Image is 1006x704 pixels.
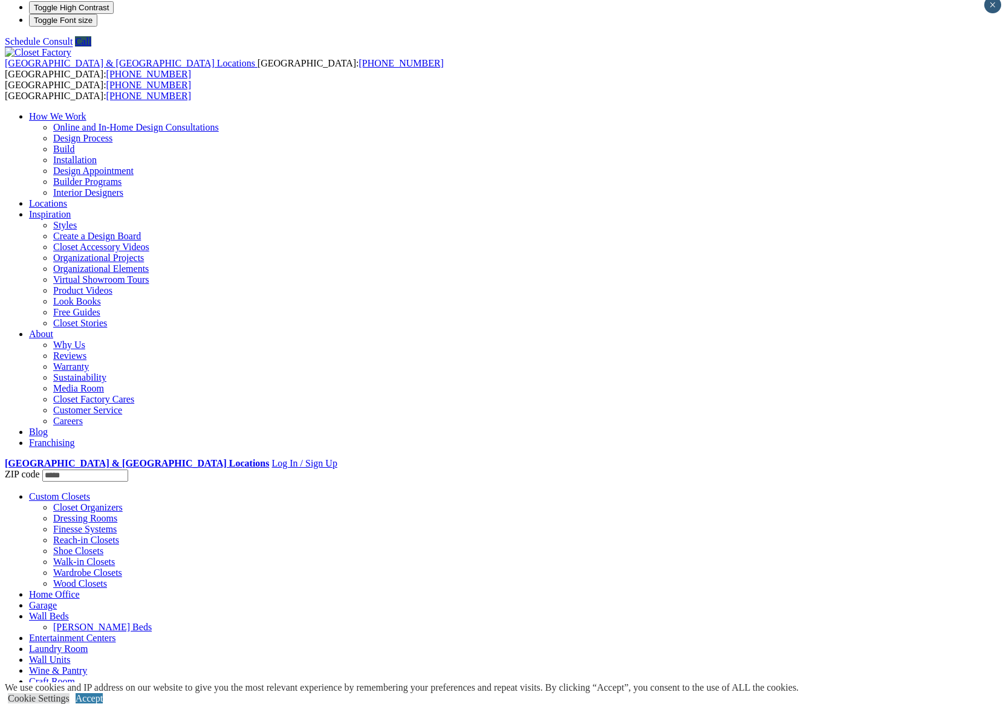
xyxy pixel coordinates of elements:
a: Garage [29,600,57,610]
a: Design Process [53,133,112,143]
a: Why Us [53,340,85,350]
a: [PHONE_NUMBER] [106,69,191,79]
a: Finesse Systems [53,524,117,534]
a: Entertainment Centers [29,633,116,643]
span: [GEOGRAPHIC_DATA]: [GEOGRAPHIC_DATA]: [5,80,191,101]
a: Wardrobe Closets [53,567,122,578]
a: How We Work [29,111,86,121]
input: Enter your Zip code [42,470,128,482]
a: Franchising [29,438,75,448]
a: Log In / Sign Up [271,458,337,468]
a: [GEOGRAPHIC_DATA] & [GEOGRAPHIC_DATA] Locations [5,58,258,68]
a: Wall Beds [29,611,69,621]
a: [PERSON_NAME] Beds [53,622,152,632]
a: [PHONE_NUMBER] [106,91,191,101]
a: Warranty [53,361,89,372]
span: ZIP code [5,469,40,479]
a: Wine & Pantry [29,665,87,676]
a: Look Books [53,296,101,306]
span: Toggle High Contrast [34,3,109,12]
a: Accept [76,693,103,703]
a: Organizational Projects [53,253,144,263]
a: Closet Accessory Videos [53,242,149,252]
a: Interior Designers [53,187,123,198]
a: Media Room [53,383,104,393]
a: Virtual Showroom Tours [53,274,149,285]
a: Custom Closets [29,491,90,502]
div: We use cookies and IP address on our website to give you the most relevant experience by remember... [5,682,799,693]
a: Customer Service [53,405,122,415]
a: Build [53,144,75,154]
a: About [29,329,53,339]
a: Builder Programs [53,176,122,187]
a: Closet Organizers [53,502,123,512]
a: Careers [53,416,83,426]
a: Create a Design Board [53,231,141,241]
a: Organizational Elements [53,263,149,274]
span: [GEOGRAPHIC_DATA] & [GEOGRAPHIC_DATA] Locations [5,58,255,68]
a: Closet Stories [53,318,107,328]
a: Dressing Rooms [53,513,117,523]
a: Shoe Closets [53,546,103,556]
span: Toggle Font size [34,16,92,25]
a: [PHONE_NUMBER] [359,58,443,68]
a: Schedule Consult [5,36,73,47]
button: Toggle Font size [29,14,97,27]
a: Styles [53,220,77,230]
a: [GEOGRAPHIC_DATA] & [GEOGRAPHIC_DATA] Locations [5,458,269,468]
a: Wall Units [29,654,70,665]
a: Reach-in Closets [53,535,119,545]
a: Reviews [53,350,86,361]
a: Craft Room [29,676,75,686]
a: Installation [53,155,97,165]
span: [GEOGRAPHIC_DATA]: [GEOGRAPHIC_DATA]: [5,58,444,79]
a: Home Office [29,589,80,599]
a: Inspiration [29,209,71,219]
a: Design Appointment [53,166,134,176]
a: Laundry Room [29,644,88,654]
a: Product Videos [53,285,112,295]
a: Sustainability [53,372,106,383]
a: Free Guides [53,307,100,317]
a: [PHONE_NUMBER] [106,80,191,90]
button: Toggle High Contrast [29,1,114,14]
a: Closet Factory Cares [53,394,134,404]
a: Blog [29,427,48,437]
a: Walk-in Closets [53,557,115,567]
img: Closet Factory [5,47,71,58]
a: Cookie Settings [8,693,70,703]
a: Wood Closets [53,578,107,589]
a: Online and In-Home Design Consultations [53,122,219,132]
a: Locations [29,198,67,208]
a: Call [75,36,91,47]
